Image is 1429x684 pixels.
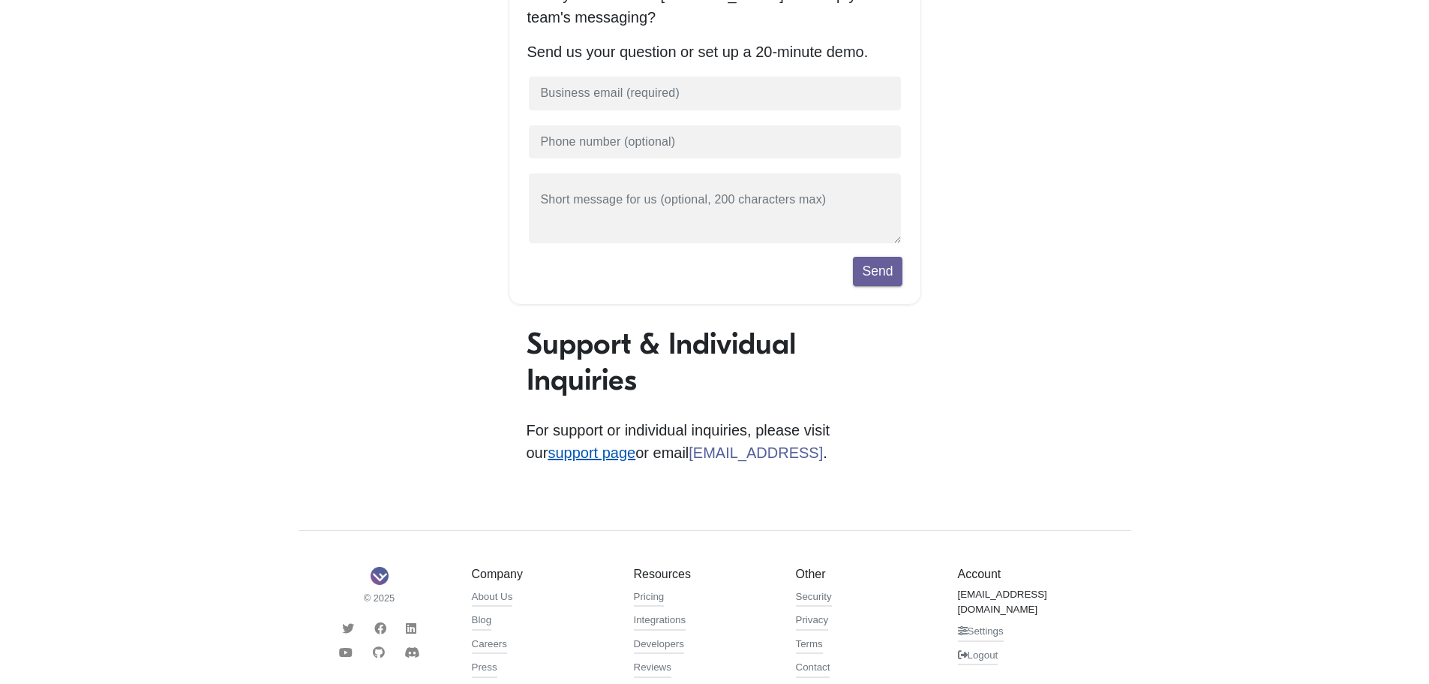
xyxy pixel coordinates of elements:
a: Terms [796,637,823,655]
a: Settings [958,624,1004,642]
a: Privacy [796,613,829,631]
h1: Support & Individual Inquiries [527,326,903,398]
i: LinkedIn [406,622,416,634]
small: © 2025 [310,591,449,605]
a: About Us [472,589,513,607]
button: Send [853,257,902,285]
a: Careers [472,637,507,655]
a: Logout [958,648,998,666]
i: Facebook [374,622,386,634]
a: Press [472,660,497,678]
h5: Resources [634,567,773,581]
p: Send us your question or set up a 20-minute demo. [527,41,902,63]
a: Developers [634,637,684,655]
i: Discord [404,646,419,658]
a: Contact [796,660,830,678]
a: Integrations [634,613,686,631]
i: Youtube [339,646,353,658]
a: Security [796,589,832,607]
input: Business email (required) [527,75,902,112]
h5: Account [958,567,1097,581]
a: Reviews [634,660,671,678]
i: Github [373,646,385,658]
a: [EMAIL_ADDRESS] [689,444,823,461]
a: Blog [472,613,492,631]
p: For support or individual inquiries, please visit our or email . [527,419,903,464]
a: [EMAIL_ADDRESS][DOMAIN_NAME] [958,587,1097,619]
h5: Other [796,567,935,581]
img: Sapling Logo [371,567,389,585]
input: Phone number (optional) [527,124,902,161]
a: Pricing [634,589,665,607]
a: support page [548,444,635,461]
h5: Company [472,567,611,581]
i: Twitter [342,622,354,634]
